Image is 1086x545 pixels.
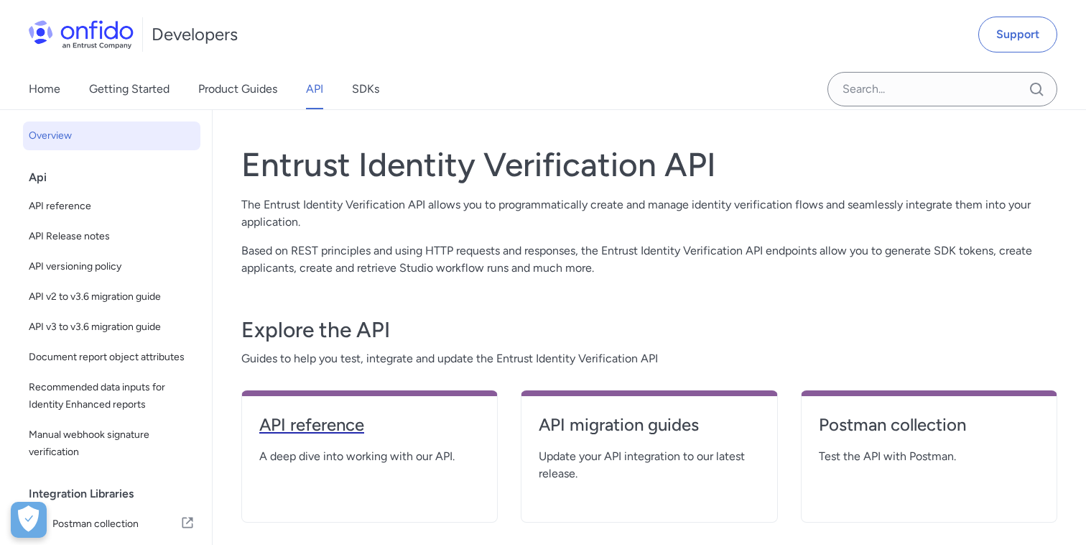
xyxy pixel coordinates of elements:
input: Onfido search input field [827,72,1057,106]
span: A deep dive into working with our API. [259,448,480,465]
div: Integration Libraries [29,480,206,508]
span: Update your API integration to our latest release. [539,448,759,482]
a: API [306,69,323,109]
a: Getting Started [89,69,170,109]
button: Open Preferences [11,502,47,538]
a: API versioning policy [23,252,200,281]
div: Cookie Preferences [11,502,47,538]
a: Manual webhook signature verification [23,421,200,467]
img: Onfido Logo [29,20,134,49]
a: API reference [23,192,200,221]
a: Product Guides [198,69,277,109]
h1: Developers [152,23,238,46]
h4: API reference [259,413,480,436]
span: Test the API with Postman. [819,448,1039,465]
a: Support [978,17,1057,52]
p: Based on REST principles and using HTTP requests and responses, the Entrust Identity Verification... [241,242,1057,277]
a: API v2 to v3.6 migration guide [23,283,200,311]
a: API Release notes [23,222,200,251]
a: API reference [259,413,480,448]
h4: API migration guides [539,413,759,436]
p: The Entrust Identity Verification API allows you to programmatically create and manage identity v... [241,196,1057,231]
a: Document report object attributes [23,343,200,372]
a: API migration guides [539,413,759,448]
div: Api [29,163,206,192]
a: API v3 to v3.6 migration guide [23,313,200,342]
h1: Entrust Identity Verification API [241,145,1057,185]
a: Postman collection [819,413,1039,448]
span: API versioning policy [29,258,195,275]
a: SDKs [352,69,379,109]
h4: Postman collection [819,413,1039,436]
span: Document report object attributes [29,349,195,366]
span: API v3 to v3.6 migration guide [29,319,195,336]
span: Overview [29,127,195,145]
span: API Release notes [29,228,195,245]
span: Guides to help you test, integrate and update the Entrust Identity Verification API [241,350,1057,367]
span: API reference [29,198,195,215]
span: API v2 to v3.6 migration guide [29,288,195,306]
span: Manual webhook signature verification [29,426,195,461]
span: Postman collection [52,514,180,534]
h3: Explore the API [241,316,1057,344]
a: Recommended data inputs for Identity Enhanced reports [23,373,200,419]
a: IconPostman collectionPostman collection [23,508,200,540]
a: Overview [23,122,200,150]
span: Recommended data inputs for Identity Enhanced reports [29,379,195,413]
a: Home [29,69,60,109]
